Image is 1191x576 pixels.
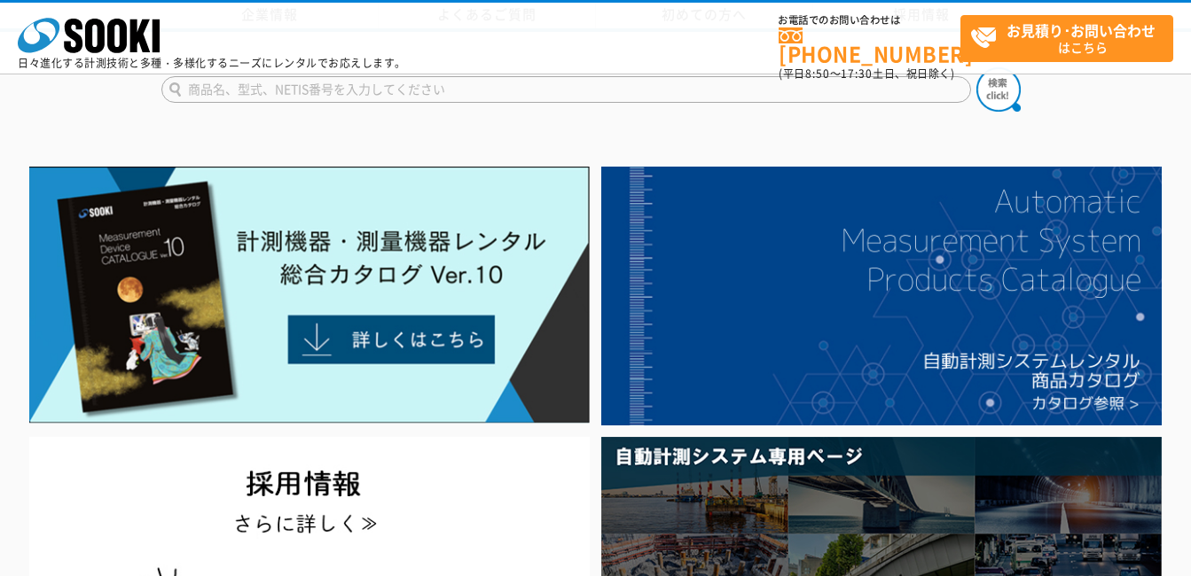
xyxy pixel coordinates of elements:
a: [PHONE_NUMBER] [779,27,960,64]
img: 自動計測システムカタログ [601,167,1162,425]
span: (平日 ～ 土日、祝日除く) [779,66,954,82]
input: 商品名、型式、NETIS番号を入力してください [161,76,971,103]
img: Catalog Ver10 [29,167,590,424]
img: btn_search.png [976,67,1021,112]
span: 8:50 [805,66,830,82]
a: お見積り･お問い合わせはこちら [960,15,1173,62]
strong: お見積り･お問い合わせ [1007,19,1156,41]
span: お電話でのお問い合わせは [779,15,960,26]
span: 17:30 [841,66,873,82]
p: 日々進化する計測技術と多種・多様化するニーズにレンタルでお応えします。 [18,58,406,68]
span: はこちら [970,16,1172,60]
